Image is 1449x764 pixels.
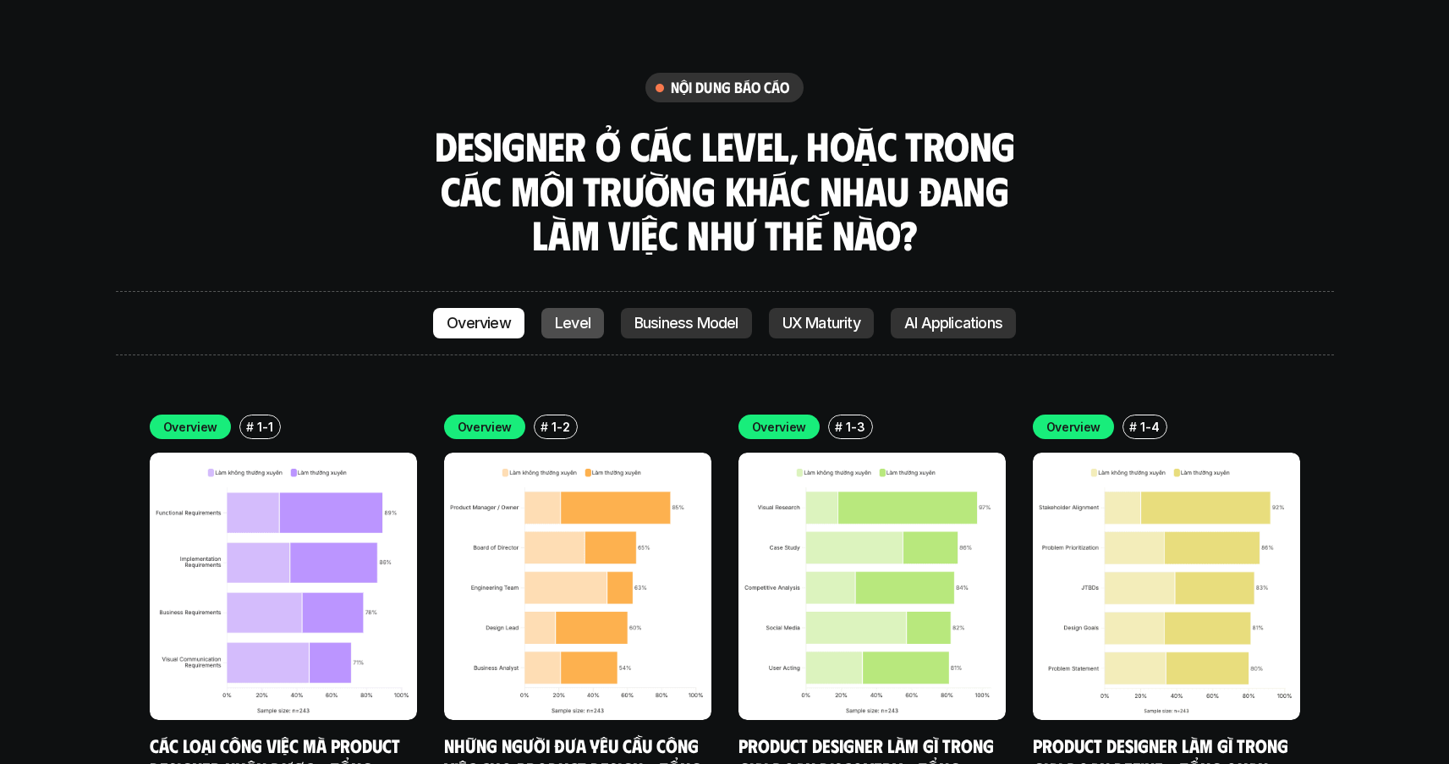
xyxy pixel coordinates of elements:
h6: # [835,420,843,433]
p: Overview [752,418,807,436]
a: UX Maturity [769,308,874,338]
p: 1-2 [552,418,569,436]
p: Business Model [634,315,738,332]
h6: # [246,420,254,433]
p: Overview [458,418,513,436]
h6: # [541,420,548,433]
p: 1-1 [257,418,272,436]
p: Overview [1046,418,1101,436]
p: Level [555,315,590,332]
a: Business Model [621,308,752,338]
h6: nội dung báo cáo [671,78,790,97]
p: 1-4 [1140,418,1159,436]
p: Overview [163,418,218,436]
p: UX Maturity [782,315,860,332]
p: AI Applications [904,315,1002,332]
a: Level [541,308,604,338]
h6: # [1129,420,1137,433]
p: Overview [447,315,511,332]
a: Overview [433,308,524,338]
a: AI Applications [891,308,1016,338]
p: 1-3 [846,418,864,436]
h3: Designer ở các level, hoặc trong các môi trường khác nhau đang làm việc như thế nào? [429,124,1021,257]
